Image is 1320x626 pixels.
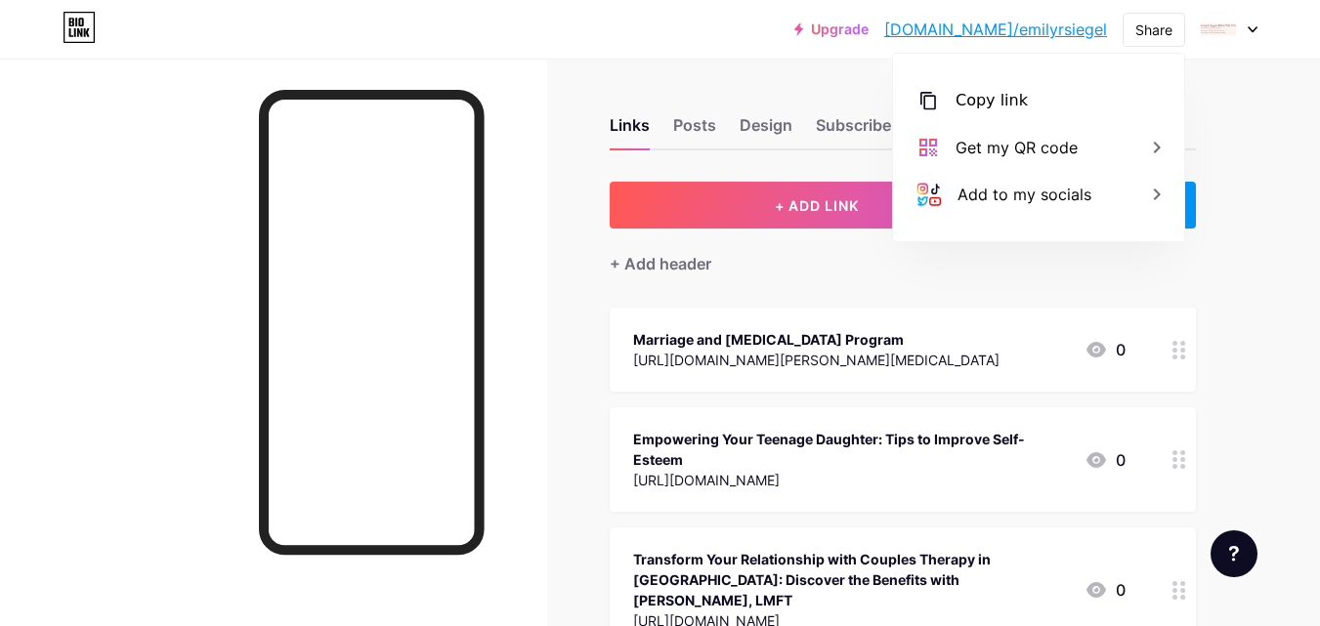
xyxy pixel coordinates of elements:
[884,18,1107,41] a: [DOMAIN_NAME]/emilyrsiegel
[610,182,1025,229] button: + ADD LINK
[1085,338,1126,361] div: 0
[958,183,1091,206] div: Add to my socials
[1135,20,1172,40] div: Share
[633,429,1069,470] div: Empowering Your Teenage Daughter: Tips to Improve Self-Esteem
[956,89,1028,112] div: Copy link
[673,113,716,148] div: Posts
[633,549,1069,610] div: Transform Your Relationship with Couples Therapy in [GEOGRAPHIC_DATA]: Discover the Benefits with...
[740,113,792,148] div: Design
[794,21,869,37] a: Upgrade
[1200,11,1237,48] img: emilyrsiegel
[1085,448,1126,472] div: 0
[610,252,711,275] div: + Add header
[633,329,1000,350] div: Marriage and [MEDICAL_DATA] Program
[956,136,1078,159] div: Get my QR code
[775,197,859,214] span: + ADD LINK
[633,470,1069,490] div: [URL][DOMAIN_NAME]
[610,113,650,148] div: Links
[633,350,1000,370] div: [URL][DOMAIN_NAME][PERSON_NAME][MEDICAL_DATA]
[1085,578,1126,602] div: 0
[816,113,906,148] div: Subscribers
